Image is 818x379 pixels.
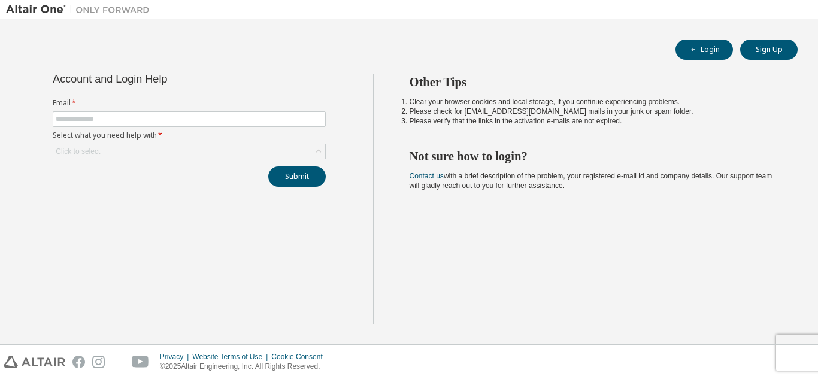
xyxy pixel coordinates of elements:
[268,166,326,187] button: Submit
[132,356,149,368] img: youtube.svg
[410,172,444,180] a: Contact us
[740,40,798,60] button: Sign Up
[53,98,326,108] label: Email
[675,40,733,60] button: Login
[4,356,65,368] img: altair_logo.svg
[53,144,325,159] div: Click to select
[410,74,777,90] h2: Other Tips
[6,4,156,16] img: Altair One
[410,148,777,164] h2: Not sure how to login?
[410,97,777,107] li: Clear your browser cookies and local storage, if you continue experiencing problems.
[271,352,329,362] div: Cookie Consent
[192,352,271,362] div: Website Terms of Use
[56,147,100,156] div: Click to select
[160,352,192,362] div: Privacy
[160,362,330,372] p: © 2025 Altair Engineering, Inc. All Rights Reserved.
[410,116,777,126] li: Please verify that the links in the activation e-mails are not expired.
[53,131,326,140] label: Select what you need help with
[410,107,777,116] li: Please check for [EMAIL_ADDRESS][DOMAIN_NAME] mails in your junk or spam folder.
[92,356,105,368] img: instagram.svg
[410,172,772,190] span: with a brief description of the problem, your registered e-mail id and company details. Our suppo...
[72,356,85,368] img: facebook.svg
[53,74,271,84] div: Account and Login Help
